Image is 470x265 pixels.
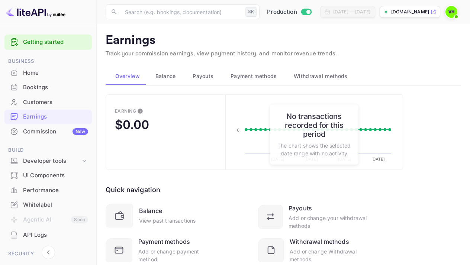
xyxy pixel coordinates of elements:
[245,7,257,17] div: ⌘K
[4,168,92,182] a: UI Components
[277,142,351,157] p: The chart shows the selected date range with no activity
[106,185,160,195] div: Quick navigation
[4,57,92,65] span: Business
[134,105,146,117] button: This is the amount of confirmed commission that will be paid to you on the next scheduled deposit
[23,38,88,46] a: Getting started
[106,33,461,48] p: Earnings
[4,168,92,183] div: UI Components
[106,49,461,58] p: Track your commission earnings, view payment history, and monitor revenue trends.
[23,201,88,209] div: Whitelabel
[264,8,314,16] div: Switch to Sandbox mode
[371,157,384,161] text: [DATE]
[115,72,140,81] span: Overview
[231,72,277,81] span: Payment methods
[106,67,461,85] div: scrollable auto tabs example
[267,8,297,16] span: Production
[23,83,88,92] div: Bookings
[23,157,81,165] div: Developer tools
[42,246,55,259] button: Collapse navigation
[391,9,429,15] p: [DOMAIN_NAME]
[4,80,92,94] a: Bookings
[6,6,65,18] img: LiteAPI logo
[4,80,92,95] div: Bookings
[23,231,88,239] div: API Logs
[4,228,92,242] a: API Logs
[138,237,190,246] div: Payment methods
[23,171,88,180] div: UI Components
[4,183,92,197] a: Performance
[290,248,367,263] div: Add or change Withdrawal methods
[115,117,149,132] div: $0.00
[23,113,88,121] div: Earnings
[139,217,196,224] div: View past transactions
[4,95,92,109] a: Customers
[106,94,225,170] button: EarningThis is the amount of confirmed commission that will be paid to you on the next scheduled ...
[115,108,136,114] div: Earning
[4,95,92,110] div: Customers
[4,125,92,139] div: CommissionNew
[4,198,92,211] a: Whitelabel
[23,186,88,195] div: Performance
[4,110,92,123] a: Earnings
[23,69,88,77] div: Home
[237,128,239,132] text: 0
[23,98,88,107] div: Customers
[333,9,370,15] div: [DATE] — [DATE]
[294,72,347,81] span: Withdrawal methods
[4,125,92,138] a: CommissionNew
[120,4,242,19] input: Search (e.g. bookings, documentation)
[73,128,88,135] div: New
[4,250,92,258] span: Security
[4,155,92,168] div: Developer tools
[23,127,88,136] div: Commission
[4,35,92,50] div: Getting started
[4,183,92,198] div: Performance
[138,248,215,263] div: Add or change payment method
[4,146,92,154] span: Build
[4,110,92,124] div: Earnings
[290,237,349,246] div: Withdrawal methods
[277,112,351,139] h6: No transactions recorded for this period
[289,214,367,230] div: Add or change your withdrawal methods
[155,72,176,81] span: Balance
[289,204,312,213] div: Payouts
[445,6,457,18] img: VIPrates Hotel-rez.com
[193,72,213,81] span: Payouts
[139,206,162,215] div: Balance
[4,66,92,80] a: Home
